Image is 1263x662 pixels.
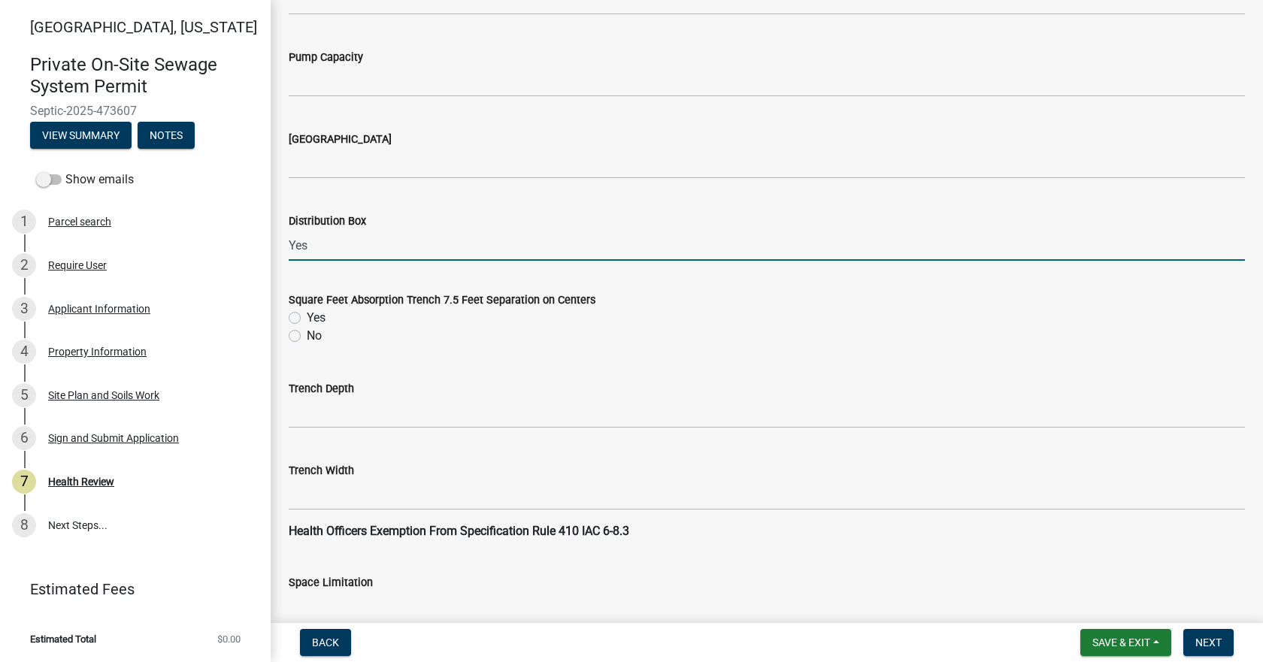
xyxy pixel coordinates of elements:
button: View Summary [30,122,132,149]
span: Estimated Total [30,634,96,644]
label: No [307,327,322,345]
a: Estimated Fees [12,574,247,604]
div: 7 [12,470,36,494]
div: Parcel search [48,216,111,227]
label: [GEOGRAPHIC_DATA] [289,135,392,145]
div: 3 [12,297,36,321]
label: Trench Depth [289,384,354,394]
wm-modal-confirm: Summary [30,130,132,142]
div: 4 [12,340,36,364]
div: 2 [12,253,36,277]
div: Health Review [48,476,114,487]
span: Back [312,636,339,648]
span: [GEOGRAPHIC_DATA], [US_STATE] [30,18,257,36]
label: Trench Width [289,466,354,476]
div: 5 [12,383,36,407]
div: Property Information [48,346,147,357]
div: 1 [12,210,36,234]
div: 8 [12,513,36,537]
label: Space Limitation [289,578,373,588]
strong: Health Officers Exemption From Specification Rule 410 IAC 6-8.3 [289,524,629,538]
div: Site Plan and Soils Work [48,390,159,401]
span: Septic-2025-473607 [30,104,241,118]
wm-modal-confirm: Notes [138,130,195,142]
button: Back [300,629,351,656]
button: Notes [138,122,195,149]
div: Applicant Information [48,304,150,314]
label: Square Feet Absorption Trench 7.5 Feet Separation on Centers [289,295,595,306]
div: Sign and Submit Application [48,433,179,443]
button: Save & Exit [1080,629,1171,656]
div: 6 [12,426,36,450]
label: Distribution Box [289,216,366,227]
label: Pump Capacity [289,53,363,63]
h4: Private On-Site Sewage System Permit [30,54,259,98]
span: Save & Exit [1092,636,1150,648]
label: Show emails [36,171,134,189]
span: Next [1195,636,1222,648]
div: Require User [48,260,107,271]
button: Next [1183,629,1234,656]
label: Yes [307,309,326,327]
span: $0.00 [217,634,241,644]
